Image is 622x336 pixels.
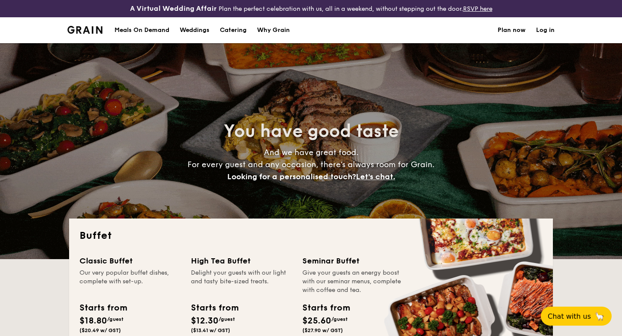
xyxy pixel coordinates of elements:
a: Log in [536,17,555,43]
span: $18.80 [79,316,107,326]
img: Grain [67,26,102,34]
a: Catering [215,17,252,43]
div: Delight your guests with our light and tasty bite-sized treats. [191,269,292,295]
span: Chat with us [548,312,591,320]
div: Give your guests an energy boost with our seminar menus, complete with coffee and tea. [302,269,403,295]
span: 🦙 [594,311,605,321]
div: Our very popular buffet dishes, complete with set-up. [79,269,181,295]
h1: Catering [220,17,247,43]
h4: A Virtual Wedding Affair [130,3,217,14]
div: Seminar Buffet [302,255,403,267]
span: /guest [331,316,348,322]
a: Plan now [498,17,526,43]
a: Why Grain [252,17,295,43]
a: Meals On Demand [109,17,175,43]
span: ($13.41 w/ GST) [191,327,230,333]
div: Starts from [302,301,349,314]
span: /guest [107,316,124,322]
span: $12.30 [191,316,219,326]
span: ($27.90 w/ GST) [302,327,343,333]
div: Weddings [180,17,209,43]
span: ($20.49 w/ GST) [79,327,121,333]
span: /guest [219,316,235,322]
a: RSVP here [463,5,492,13]
span: Let's chat. [356,172,395,181]
div: Classic Buffet [79,255,181,267]
div: Meals On Demand [114,17,169,43]
button: Chat with us🦙 [541,307,612,326]
div: Starts from [79,301,127,314]
a: Weddings [175,17,215,43]
div: Why Grain [257,17,290,43]
span: $25.60 [302,316,331,326]
a: Logotype [67,26,102,34]
div: Plan the perfect celebration with us, all in a weekend, without stepping out the door. [104,3,518,14]
div: High Tea Buffet [191,255,292,267]
h2: Buffet [79,229,543,243]
div: Starts from [191,301,238,314]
